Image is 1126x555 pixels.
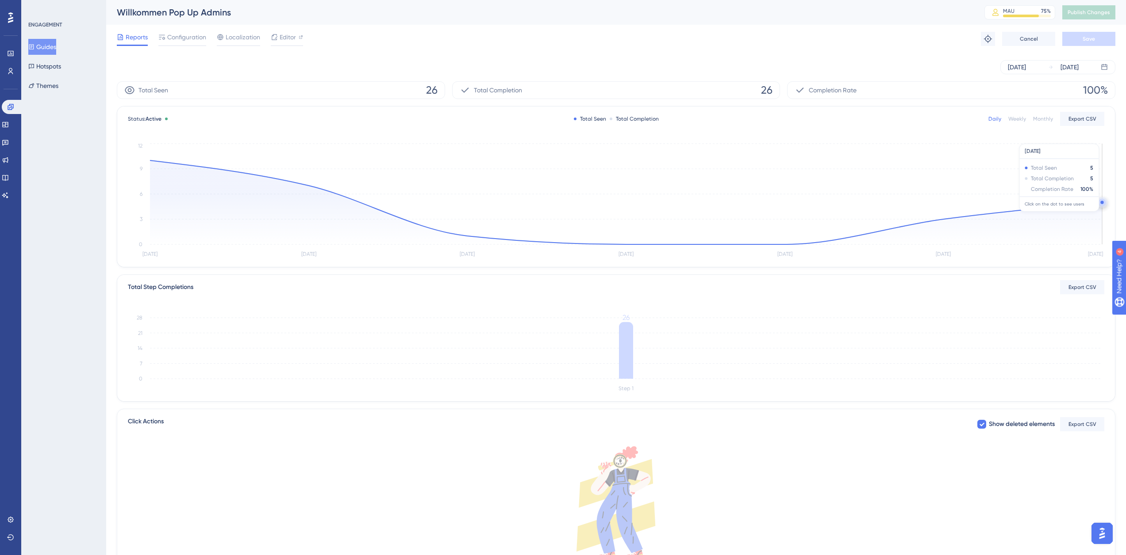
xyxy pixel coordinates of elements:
[426,83,438,97] span: 26
[1062,5,1115,19] button: Publish Changes
[28,78,58,94] button: Themes
[1060,112,1104,126] button: Export CSV
[809,85,857,95] span: Completion Rate
[137,315,142,321] tspan: 28
[226,32,260,42] span: Localization
[1008,62,1026,72] div: [DATE]
[21,2,55,13] span: Need Help?
[126,32,148,42] span: Reports
[140,216,142,222] tspan: 3
[1068,115,1096,122] span: Export CSV
[139,376,142,382] tspan: 0
[1068,284,1096,291] span: Export CSV
[28,39,56,55] button: Guides
[619,385,634,392] tspan: Step 1
[1088,251,1103,257] tspan: [DATE]
[128,282,193,293] div: Total Step Completions
[1041,8,1051,15] div: 75 %
[128,416,164,432] span: Click Actions
[1061,62,1079,72] div: [DATE]
[146,116,161,122] span: Active
[761,83,772,97] span: 26
[117,6,962,19] div: Willkommen Pop Up Admins
[140,361,142,367] tspan: 7
[1020,35,1038,42] span: Cancel
[28,58,61,74] button: Hotspots
[989,419,1055,430] span: Show deleted elements
[1008,115,1026,122] div: Weekly
[1002,32,1055,46] button: Cancel
[1060,280,1104,294] button: Export CSV
[28,21,62,28] div: ENGAGEMENT
[1068,421,1096,428] span: Export CSV
[138,345,142,351] tspan: 14
[142,251,158,257] tspan: [DATE]
[1033,115,1053,122] div: Monthly
[1068,9,1110,16] span: Publish Changes
[1083,83,1108,97] span: 100%
[128,115,161,122] span: Status:
[301,251,316,257] tspan: [DATE]
[140,191,142,197] tspan: 6
[988,115,1001,122] div: Daily
[623,313,630,322] tspan: 26
[280,32,296,42] span: Editor
[610,115,659,122] div: Total Completion
[1003,8,1015,15] div: MAU
[936,251,951,257] tspan: [DATE]
[1060,417,1104,431] button: Export CSV
[474,85,522,95] span: Total Completion
[140,166,142,172] tspan: 9
[460,251,475,257] tspan: [DATE]
[167,32,206,42] span: Configuration
[61,4,64,11] div: 4
[1089,520,1115,547] iframe: UserGuiding AI Assistant Launcher
[138,85,168,95] span: Total Seen
[619,251,634,257] tspan: [DATE]
[138,330,142,336] tspan: 21
[1062,32,1115,46] button: Save
[777,251,792,257] tspan: [DATE]
[574,115,606,122] div: Total Seen
[138,143,142,149] tspan: 12
[1083,35,1095,42] span: Save
[139,241,142,247] tspan: 0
